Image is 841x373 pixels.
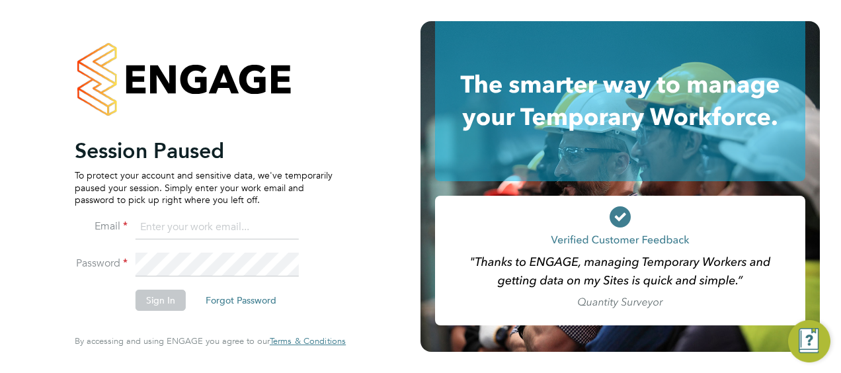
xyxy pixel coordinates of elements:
span: Terms & Conditions [270,335,346,347]
a: Terms & Conditions [270,336,346,347]
button: Engage Resource Center [788,320,830,362]
input: Enter your work email... [136,216,299,239]
button: Forgot Password [195,290,287,311]
p: To protect your account and sensitive data, we've temporarily paused your session. Simply enter y... [75,169,333,206]
button: Sign In [136,290,186,311]
label: Email [75,220,128,233]
h2: Session Paused [75,138,333,164]
label: Password [75,257,128,270]
span: By accessing and using ENGAGE you agree to our [75,335,346,347]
